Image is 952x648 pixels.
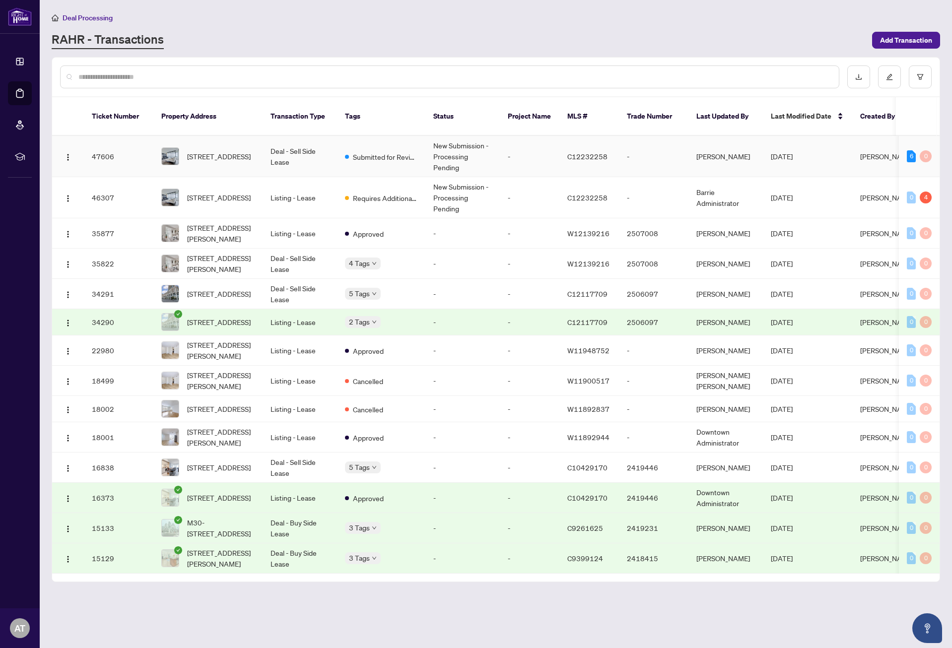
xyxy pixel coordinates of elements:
[619,279,688,309] td: 2506097
[84,422,153,453] td: 18001
[860,433,914,442] span: [PERSON_NAME]
[263,177,337,218] td: Listing - Lease
[771,318,793,326] span: [DATE]
[688,309,763,335] td: [PERSON_NAME]
[353,151,417,162] span: Submitted for Review
[920,431,932,443] div: 0
[567,259,610,268] span: W12139216
[425,177,500,218] td: New Submission - Processing Pending
[912,613,942,643] button: Open asap
[619,335,688,366] td: -
[425,335,500,366] td: -
[187,288,251,299] span: [STREET_ADDRESS]
[567,289,608,298] span: C12117709
[567,554,603,563] span: C9399124
[500,483,559,513] td: -
[174,486,182,494] span: check-circle
[425,309,500,335] td: -
[60,459,76,475] button: Logo
[263,279,337,309] td: Deal - Sell Side Lease
[174,516,182,524] span: check-circle
[500,396,559,422] td: -
[619,136,688,177] td: -
[64,347,72,355] img: Logo
[771,152,793,161] span: [DATE]
[688,218,763,249] td: [PERSON_NAME]
[162,519,179,536] img: thumbnail-img
[847,65,870,88] button: download
[567,493,608,502] span: C10429170
[8,7,32,26] img: logo
[688,177,763,218] td: Barrie Administrator
[567,229,610,238] span: W12139216
[425,249,500,279] td: -
[60,520,76,536] button: Logo
[860,193,914,202] span: [PERSON_NAME]
[771,193,793,202] span: [DATE]
[64,230,72,238] img: Logo
[263,543,337,574] td: Deal - Buy Side Lease
[920,150,932,162] div: 0
[187,547,255,569] span: [STREET_ADDRESS][PERSON_NAME]
[771,259,793,268] span: [DATE]
[920,403,932,415] div: 0
[907,552,916,564] div: 0
[907,522,916,534] div: 0
[162,429,179,446] img: thumbnail-img
[162,400,179,417] img: thumbnail-img
[907,316,916,328] div: 0
[162,189,179,206] img: thumbnail-img
[920,316,932,328] div: 0
[920,227,932,239] div: 0
[907,344,916,356] div: 0
[187,426,255,448] span: [STREET_ADDRESS][PERSON_NAME]
[619,513,688,543] td: 2419231
[619,177,688,218] td: -
[909,65,932,88] button: filter
[425,366,500,396] td: -
[263,453,337,483] td: Deal - Sell Side Lease
[64,555,72,563] img: Logo
[907,431,916,443] div: 0
[852,97,912,136] th: Created By
[920,522,932,534] div: 0
[860,318,914,326] span: [PERSON_NAME]
[187,370,255,391] span: [STREET_ADDRESS][PERSON_NAME]
[567,404,610,413] span: W11892837
[500,366,559,396] td: -
[688,249,763,279] td: [PERSON_NAME]
[162,489,179,506] img: thumbnail-img
[872,32,940,49] button: Add Transaction
[920,258,932,269] div: 0
[619,366,688,396] td: -
[886,73,893,80] span: edit
[771,229,793,238] span: [DATE]
[917,73,924,80] span: filter
[162,255,179,272] img: thumbnail-img
[500,136,559,177] td: -
[619,543,688,574] td: 2418415
[349,288,370,299] span: 5 Tags
[84,177,153,218] td: 46307
[349,552,370,564] span: 3 Tags
[688,483,763,513] td: Downtown Administrator
[688,543,763,574] td: [PERSON_NAME]
[64,525,72,533] img: Logo
[920,461,932,473] div: 0
[263,136,337,177] td: Deal - Sell Side Lease
[84,249,153,279] td: 35822
[860,404,914,413] span: [PERSON_NAME]
[688,453,763,483] td: [PERSON_NAME]
[64,291,72,299] img: Logo
[907,375,916,387] div: 0
[349,461,370,473] span: 5 Tags
[425,543,500,574] td: -
[84,453,153,483] td: 16838
[372,291,377,296] span: down
[84,309,153,335] td: 34290
[162,225,179,242] img: thumbnail-img
[425,422,500,453] td: -
[64,260,72,268] img: Logo
[60,401,76,417] button: Logo
[860,376,914,385] span: [PERSON_NAME]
